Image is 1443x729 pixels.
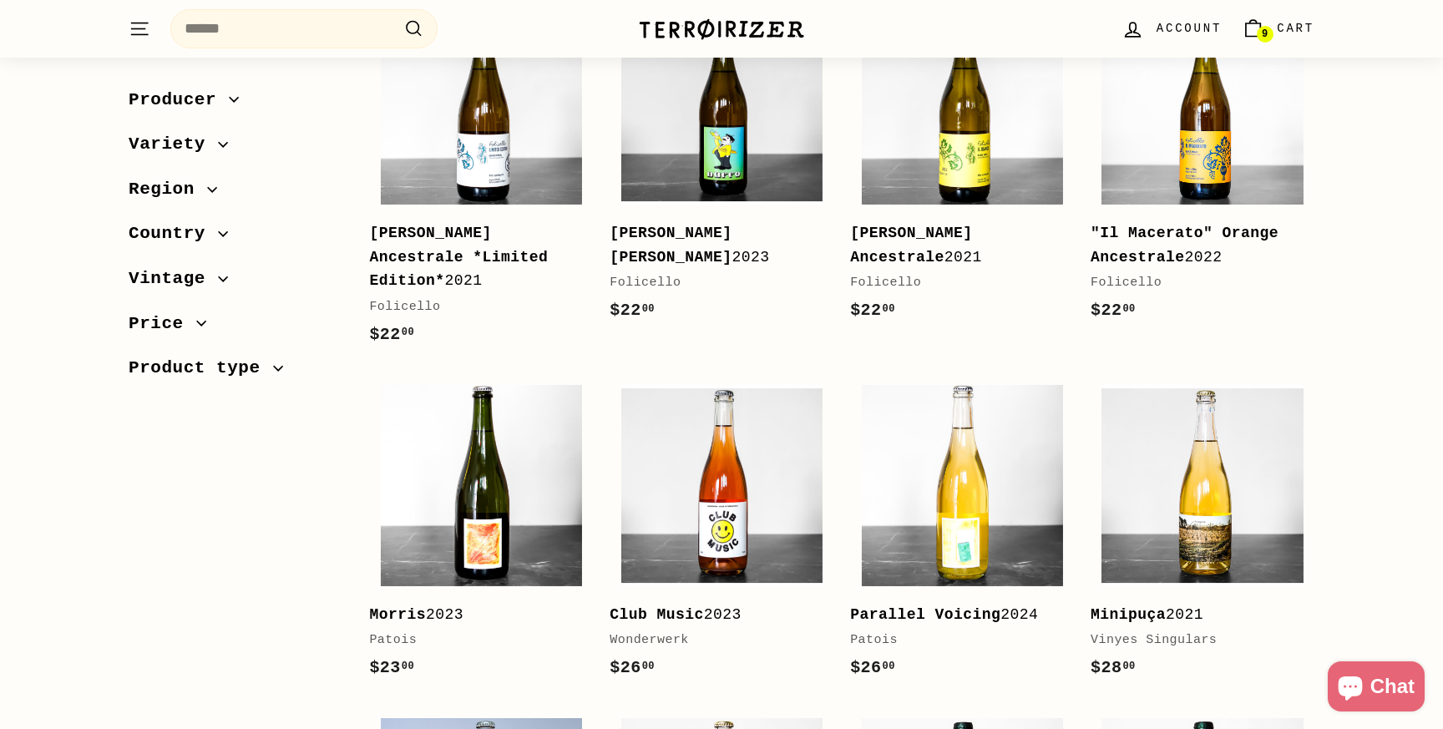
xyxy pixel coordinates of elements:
span: 9 [1262,28,1268,40]
div: 2021 [850,221,1057,270]
div: 2023 [369,603,576,627]
a: Cart [1232,4,1324,53]
a: Club Music2023Wonderwerk [610,373,833,698]
div: 2024 [850,603,1057,627]
a: Morris2023Patois [369,373,593,698]
span: $22 [369,325,414,344]
sup: 00 [402,661,414,672]
sup: 00 [402,327,414,338]
sup: 00 [1122,661,1135,672]
span: Cart [1277,19,1314,38]
a: Account [1111,4,1232,53]
div: 2021 [369,221,576,293]
div: Vinyes Singulars [1091,630,1298,651]
span: $26 [610,658,655,677]
button: Price [129,306,342,351]
span: $26 [850,658,895,677]
span: Price [129,310,196,338]
button: Producer [129,82,342,127]
sup: 00 [1122,303,1135,315]
inbox-online-store-chat: Shopify online store chat [1323,661,1430,716]
div: 2021 [1091,603,1298,627]
div: Patois [369,630,576,651]
div: Folicello [610,273,817,293]
sup: 00 [883,303,895,315]
b: [PERSON_NAME] Ancestrale [850,225,972,266]
button: Variety [129,127,342,172]
b: [PERSON_NAME] Ancestrale *Limited Edition* [369,225,548,290]
b: [PERSON_NAME] [PERSON_NAME] [610,225,732,266]
span: Region [129,175,207,204]
span: Producer [129,86,229,114]
sup: 00 [642,303,655,315]
sup: 00 [883,661,895,672]
button: Region [129,171,342,216]
a: Minipuça2021Vinyes Singulars [1091,373,1314,698]
button: Product type [129,351,342,396]
div: Folicello [850,273,1057,293]
b: "Il Macerato" Orange Ancestrale [1091,225,1278,266]
div: 2023 [610,221,817,270]
b: Parallel Voicing [850,606,1000,623]
div: Folicello [369,297,576,317]
div: 2023 [610,603,817,627]
span: $22 [1091,301,1136,320]
span: $22 [850,301,895,320]
span: Variety [129,131,218,159]
div: 2022 [1091,221,1298,270]
span: $23 [369,658,414,677]
span: Vintage [129,265,218,293]
span: $22 [610,301,655,320]
div: Patois [850,630,1057,651]
button: Vintage [129,261,342,306]
sup: 00 [642,661,655,672]
span: Country [129,220,218,249]
span: Account [1157,19,1222,38]
span: Product type [129,355,273,383]
b: Morris [369,606,426,623]
div: Wonderwerk [610,630,817,651]
span: $28 [1091,658,1136,677]
div: Folicello [1091,273,1298,293]
b: Minipuça [1091,606,1166,623]
a: Parallel Voicing2024Patois [850,373,1074,698]
button: Country [129,216,342,261]
b: Club Music [610,606,704,623]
